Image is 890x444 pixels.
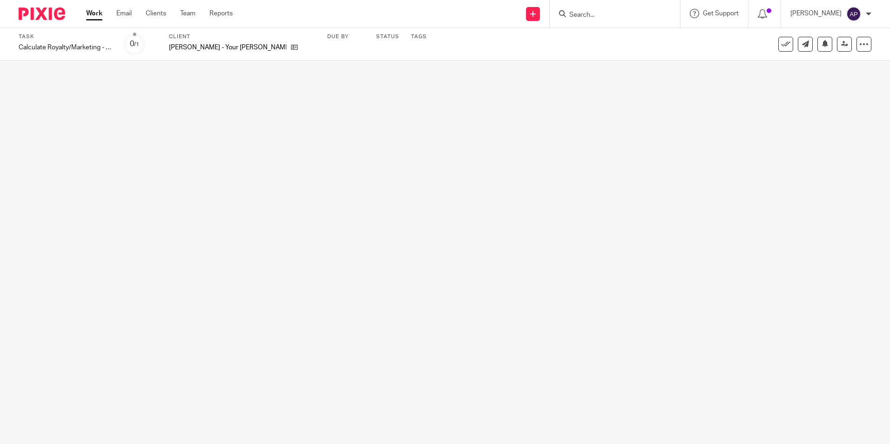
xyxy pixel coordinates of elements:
[169,43,286,52] p: [PERSON_NAME] - Your [PERSON_NAME] LLC
[130,39,139,49] div: 0
[169,43,286,52] span: Papa Johns - Your Papa Johns LLC
[291,44,298,51] i: Open client page
[86,9,102,18] a: Work
[790,9,842,18] p: [PERSON_NAME]
[703,10,739,17] span: Get Support
[846,7,861,21] img: svg%3E
[169,33,316,40] label: Client
[327,33,364,40] label: Due by
[19,7,65,20] img: Pixie
[568,11,652,20] input: Search
[19,33,112,40] label: Task
[209,9,233,18] a: Reports
[180,9,196,18] a: Team
[146,9,166,18] a: Clients
[134,42,139,47] small: /1
[376,33,399,40] label: Status
[116,9,132,18] a: Email
[19,43,112,52] div: Calculate Royalty/Marketing - P3
[411,33,427,40] label: Tags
